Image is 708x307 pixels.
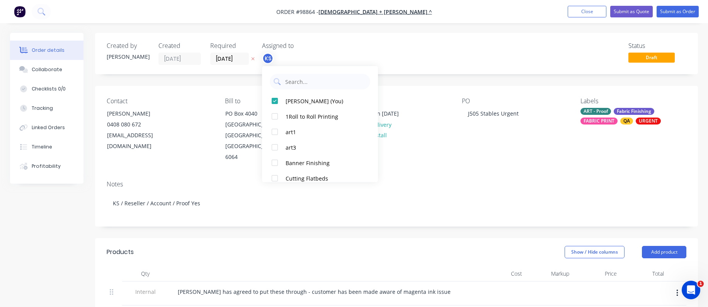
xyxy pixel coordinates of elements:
div: [PERSON_NAME] [107,53,149,61]
iframe: Intercom live chat [682,281,700,299]
div: Required [210,42,253,49]
div: PO Box 4040[GEOGRAPHIC_DATA], [GEOGRAPHIC_DATA], [GEOGRAPHIC_DATA], 6064 [219,108,296,163]
div: Total [620,266,667,281]
button: art1 [262,124,378,140]
button: Show / Hide columns [565,246,625,258]
span: Order #98864 - [276,8,318,15]
button: 1Roll to Roll Printing [262,109,378,124]
div: Bill to [225,97,331,105]
div: art1 [286,128,363,136]
button: Submit as Quote [610,6,653,17]
div: URGENT [636,118,661,125]
input: Search... [284,74,366,89]
div: art3 [286,143,363,152]
div: Qty [122,266,168,281]
div: KS / Reseller / Account / Proof Yes [107,191,686,215]
div: 0408 080 672 [107,119,171,130]
div: Notes [107,181,686,188]
button: KS [262,53,274,64]
div: Cost [478,266,525,281]
div: Cutting Flatbeds [286,174,363,182]
div: Checklists 0/0 [32,85,66,92]
span: Internal [125,288,165,296]
button: Tracking [10,99,83,118]
button: Profitability [10,157,83,176]
button: Submit as Order [657,6,699,17]
div: Collaborate [32,66,62,73]
div: [PERSON_NAME] (You) [286,97,363,105]
div: Created by [107,42,149,49]
div: Price [572,266,620,281]
div: Assigned to [262,42,339,49]
button: Cutting Flatbeds [262,171,378,186]
button: Linked Orders [10,118,83,137]
div: Status [628,42,686,49]
div: Contact [107,97,213,105]
div: ART - Proof [580,108,611,115]
div: QA [620,118,633,125]
div: Timeline [32,143,52,150]
div: Labels [580,97,686,105]
div: Products [107,247,134,257]
div: Linked Orders [32,124,65,131]
button: Checklists 0/0 [10,79,83,99]
div: Markup [525,266,573,281]
span: Draft [628,53,675,62]
button: [PERSON_NAME] (You) [262,93,378,109]
button: Add product [642,246,686,258]
div: [PERSON_NAME] [107,108,171,119]
div: Fabric Finishing [614,108,654,115]
button: Close [568,6,606,17]
div: Banner Finishing [286,159,363,167]
span: 1 [698,281,704,287]
button: art3 [262,140,378,155]
button: Collaborate [10,60,83,79]
img: Factory [14,6,26,17]
div: [PERSON_NAME]0408 080 672[EMAIL_ADDRESS][DOMAIN_NAME] [100,108,178,152]
div: 1Roll to Roll Printing [286,113,363,121]
div: PO [462,97,568,105]
div: [EMAIL_ADDRESS][DOMAIN_NAME] [107,130,171,152]
div: Tracking [32,105,53,112]
div: [PERSON_NAME] has agreed to put these through - customer has been made aware of magenta ink issue [172,286,457,297]
button: Banner Finishing [262,155,378,171]
div: FABRIC PRINT [580,118,618,125]
div: Profitability [32,163,61,170]
div: PO Box 4040 [225,108,289,119]
div: Order details [32,47,65,54]
div: J505 Stables Urgent [462,108,525,119]
div: [GEOGRAPHIC_DATA], [GEOGRAPHIC_DATA], [GEOGRAPHIC_DATA], 6064 [225,119,289,162]
div: Pick up [344,97,449,105]
button: Timeline [10,137,83,157]
button: Order details [10,41,83,60]
a: [DEMOGRAPHIC_DATA] + [PERSON_NAME] ^ [318,8,432,15]
div: Created [158,42,201,49]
